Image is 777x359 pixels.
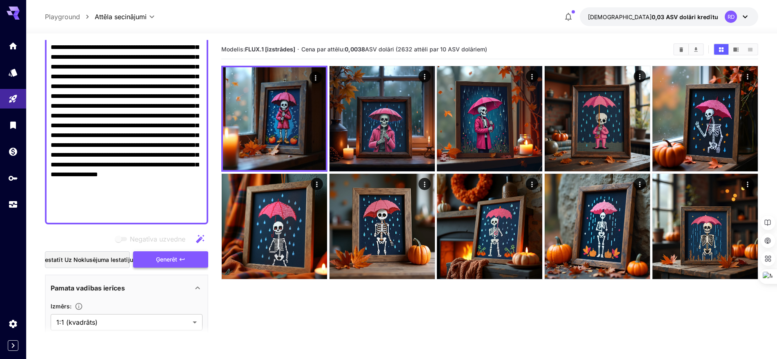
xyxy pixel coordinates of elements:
font: 0,03 ASV dolāri kredītu [652,13,718,20]
div: Rotaļu laukums [8,94,18,104]
button: Notīrīt attēlus [674,44,688,55]
img: 2Q== [223,67,326,170]
font: Ģenerēt [156,256,177,263]
div: Lietojums [8,199,18,210]
font: Cena par attēlu: [301,46,345,53]
img: 9k= [652,66,758,171]
font: : [70,303,71,310]
button: Expand sidebar [8,340,18,351]
font: Pamata vadības ierīces [51,284,125,292]
img: Z [437,66,542,171]
img: 2Q== [437,174,542,279]
div: Darbības [634,178,646,190]
font: [DEMOGRAPHIC_DATA] [588,13,652,20]
button: 0,031 ASV dolāriRD [580,7,758,26]
button: Pielāgojiet ģenerētā attēla izmērus, norādot tā platumu un augstumu pikseļos vai atlasiet kādu no... [71,302,86,310]
div: Darbības [741,70,754,82]
div: API atslēgas [8,173,18,183]
div: Darbības [526,70,539,82]
div: Darbības [311,178,323,190]
font: Izmērs [51,303,70,310]
font: Negatīva uzvedne [130,235,185,243]
font: RD [728,13,735,20]
span: Negatīvās uzvednes nav saderīgas ar atlasīto modeli. [114,234,192,244]
button: Rādīt attēlus saraksta skatā [743,44,757,55]
div: Darbības [309,71,322,84]
div: Notīrīt attēlusLejupielādēt visu [673,43,704,55]
font: 0,0038 [345,46,365,53]
div: Bibliotēka [8,120,18,130]
div: Sākums [8,41,18,51]
font: FLUX.1 [izstrādes] [245,46,295,53]
div: Darbības [419,70,431,82]
div: Darbības [419,178,431,190]
div: Darbības [526,178,539,190]
a: Playground [45,12,80,22]
img: 2Q== [330,174,435,279]
img: 9k= [545,174,650,279]
button: Rādīt attēlus režģa skatā [714,44,728,55]
div: Maka [8,146,18,157]
font: Attēla secinājumi [95,13,147,21]
div: Darbības [634,70,646,82]
img: 9k= [330,66,435,171]
font: Modelis: [221,46,245,53]
div: Rādīt attēlus režģa skatāRādīt attēlus video skatāRādīt attēlus saraksta skatā [713,43,758,55]
font: ASV dolāri (2632 attēli par 10 ASV dolāriem) [365,46,487,53]
button: Lejupielādēt visu [689,44,703,55]
font: Atiestatīt uz noklusējuma iestatījumiem [37,256,148,263]
div: 0,031 ASV dolāri [588,13,718,21]
img: 2Q== [222,174,327,279]
img: 9k= [545,66,650,171]
img: 9k= [652,174,758,279]
button: Atiestatīt uz noklusējuma iestatījumiem [45,251,130,268]
button: Rādīt attēlus video skatā [729,44,743,55]
div: Pamata vadības ierīces [51,278,203,298]
button: Ģenerēt [133,251,208,268]
div: Iestatījumi [8,319,18,329]
font: · [297,45,299,53]
div: Darbības [741,178,754,190]
div: Modeļi [8,67,18,78]
font: 1:1 (kvadrāts) [56,318,98,326]
nav: navigācijas josla [45,12,95,22]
